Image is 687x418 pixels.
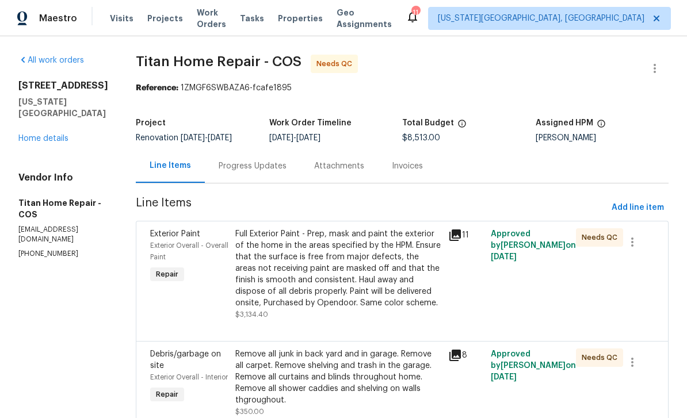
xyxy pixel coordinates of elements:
span: Visits [110,13,133,24]
span: [DATE] [181,134,205,142]
h5: Work Order Timeline [269,119,352,127]
div: 8 [448,348,484,362]
p: [PHONE_NUMBER] [18,249,108,259]
span: Renovation [136,134,232,142]
div: 11 [448,228,484,242]
h5: [US_STATE][GEOGRAPHIC_DATA] [18,96,108,119]
span: Tasks [240,14,264,22]
a: All work orders [18,56,84,64]
span: The hpm assigned to this work order. [597,119,606,134]
span: Debris/garbage on site [150,350,221,370]
div: 11 [411,7,419,18]
span: $8,513.00 [402,134,440,142]
div: Attachments [314,160,364,172]
span: $3,134.40 [235,311,268,318]
span: [DATE] [208,134,232,142]
span: Repair [151,269,183,280]
h5: Total Budget [402,119,454,127]
div: Progress Updates [219,160,287,172]
div: Remove all junk in back yard and in garage. Remove all carpet. Remove shelving and trash in the g... [235,348,441,406]
span: [US_STATE][GEOGRAPHIC_DATA], [GEOGRAPHIC_DATA] [438,13,644,24]
button: Add line item [607,197,669,218]
span: Properties [278,13,323,24]
span: [DATE] [296,134,320,142]
div: Line Items [150,160,191,171]
div: 1ZMGF6SWBAZA6-fcafe1895 [136,82,669,94]
span: [DATE] [269,134,293,142]
span: Line Items [136,197,607,218]
h5: Titan Home Repair - COS [18,197,108,220]
span: The total cost of line items that have been proposed by Opendoor. This sum includes line items th... [457,119,467,134]
span: Needs QC [582,232,622,243]
div: Full Exterior Paint - Prep, mask and paint the exterior of the home in the areas specified by the... [235,228,441,309]
span: [DATE] [491,373,517,381]
span: Add line item [612,201,664,215]
div: [PERSON_NAME] [536,134,669,142]
h5: Assigned HPM [536,119,593,127]
span: Maestro [39,13,77,24]
span: Work Orders [197,7,226,30]
p: [EMAIL_ADDRESS][DOMAIN_NAME] [18,225,108,244]
span: Geo Assignments [337,7,392,30]
div: Invoices [392,160,423,172]
a: Home details [18,135,68,143]
b: Reference: [136,84,178,92]
h2: [STREET_ADDRESS] [18,80,108,91]
span: - [181,134,232,142]
span: Exterior Overall - Interior [150,374,228,381]
span: Needs QC [316,58,357,70]
span: - [269,134,320,142]
span: [DATE] [491,253,517,261]
h5: Project [136,119,166,127]
h4: Vendor Info [18,172,108,183]
span: Approved by [PERSON_NAME] on [491,230,576,261]
span: Exterior Overall - Overall Paint [150,242,228,260]
span: Projects [147,13,183,24]
span: Needs QC [582,352,622,363]
span: Approved by [PERSON_NAME] on [491,350,576,381]
span: Repair [151,389,183,400]
span: Titan Home Repair - COS [136,55,301,68]
span: Exterior Paint [150,230,200,238]
span: $350.00 [235,408,264,415]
